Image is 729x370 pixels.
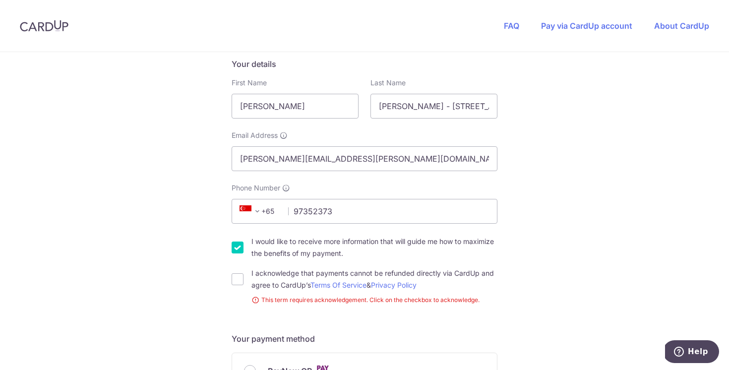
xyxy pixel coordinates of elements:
a: Terms Of Service [310,281,366,289]
input: First name [232,94,359,119]
label: I acknowledge that payments cannot be refunded directly via CardUp and agree to CardUp’s & [251,267,497,291]
input: Last name [370,94,497,119]
span: Phone Number [232,183,280,193]
a: Pay via CardUp account [541,21,632,31]
a: FAQ [504,21,519,31]
h5: Your details [232,58,497,70]
a: About CardUp [654,21,709,31]
label: I would like to receive more information that will guide me how to maximize the benefits of my pa... [251,236,497,259]
span: Email Address [232,130,278,140]
a: Privacy Policy [371,281,417,289]
small: This term requires acknowledgement. Click on the checkbox to acknowledge. [251,295,497,305]
iframe: Opens a widget where you can find more information [665,340,719,365]
span: +65 [240,205,263,217]
label: Last Name [370,78,406,88]
h5: Your payment method [232,333,497,345]
input: Email address [232,146,497,171]
span: +65 [237,205,281,217]
img: CardUp [20,20,68,32]
label: First Name [232,78,267,88]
